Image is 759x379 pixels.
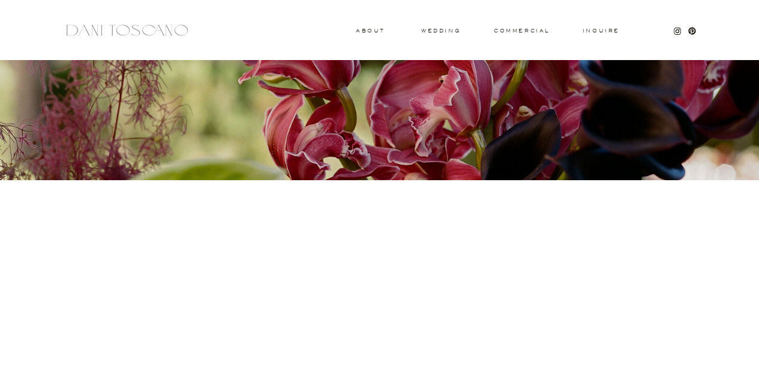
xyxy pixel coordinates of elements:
[421,28,460,32] a: wedding
[494,28,549,33] a: commercial
[356,28,382,32] a: About
[582,28,620,34] a: Inquire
